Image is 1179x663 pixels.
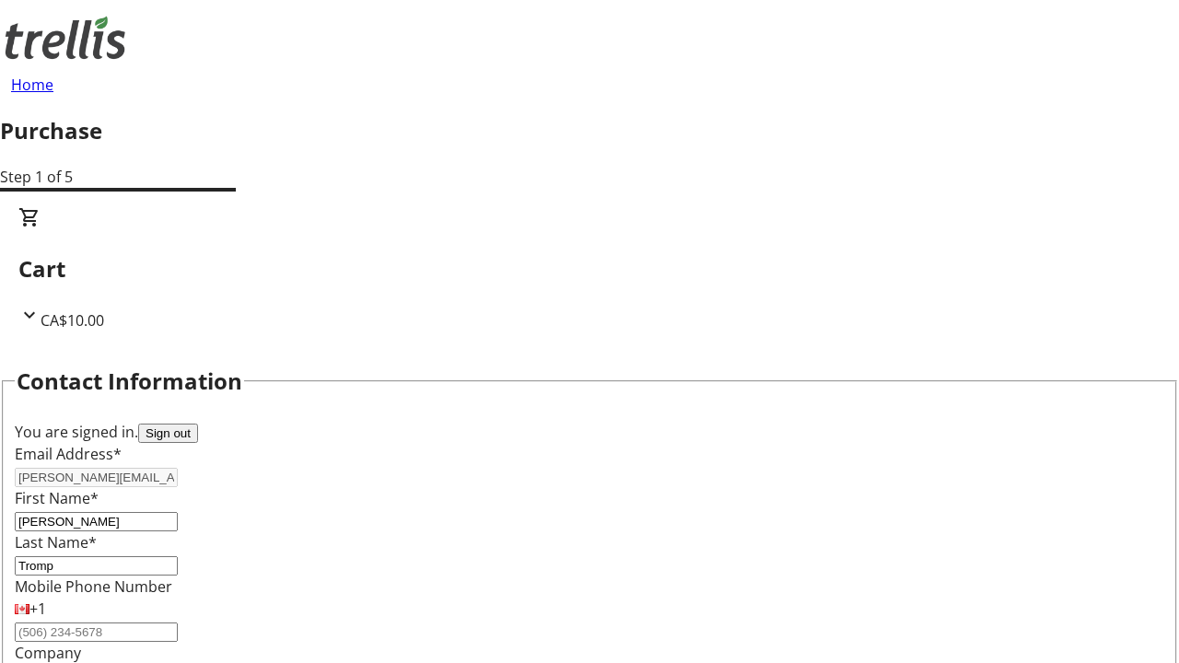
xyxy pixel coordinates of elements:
label: Email Address* [15,444,122,464]
div: CartCA$10.00 [18,206,1161,331]
h2: Contact Information [17,365,242,398]
label: Company [15,643,81,663]
label: Mobile Phone Number [15,576,172,597]
h2: Cart [18,252,1161,285]
label: First Name* [15,488,99,508]
div: You are signed in. [15,421,1164,443]
input: (506) 234-5678 [15,622,178,642]
button: Sign out [138,424,198,443]
span: CA$10.00 [41,310,104,331]
label: Last Name* [15,532,97,552]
